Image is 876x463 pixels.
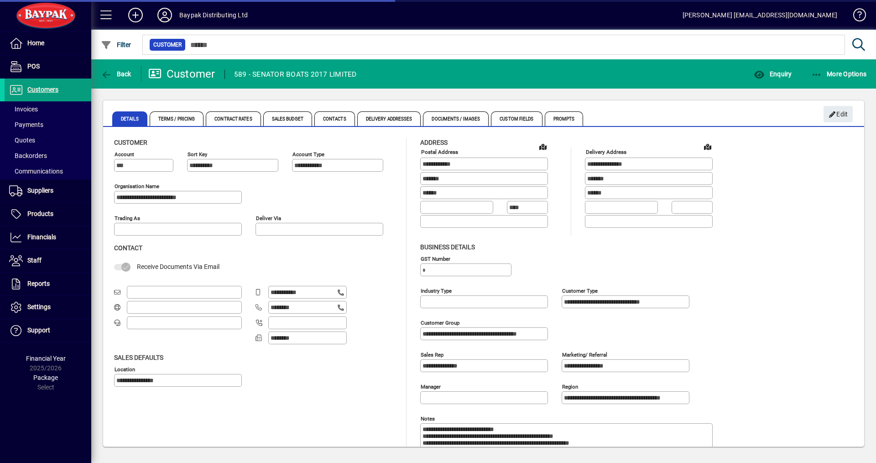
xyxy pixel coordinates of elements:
span: Contact [114,244,142,252]
mat-label: Organisation name [115,183,159,189]
mat-label: Notes [421,415,435,421]
span: Back [101,70,131,78]
span: Sales Budget [263,111,312,126]
span: Staff [27,257,42,264]
a: Suppliers [5,179,91,202]
span: Settings [27,303,51,310]
span: More Options [811,70,867,78]
span: Backorders [9,152,47,159]
mat-label: Industry type [421,287,452,294]
span: Business details [420,243,475,251]
div: Customer [148,67,215,81]
span: Edit [829,107,848,122]
span: Products [27,210,53,217]
span: Invoices [9,105,38,113]
button: Enquiry [751,66,794,82]
span: Address [420,139,448,146]
a: Home [5,32,91,55]
button: Back [99,66,134,82]
button: More Options [809,66,869,82]
mat-label: Location [115,366,135,372]
span: POS [27,63,40,70]
span: Enquiry [754,70,792,78]
a: Reports [5,273,91,295]
span: Prompts [545,111,584,126]
span: Quotes [9,137,35,144]
span: Filter [101,41,131,48]
span: Contacts [314,111,355,126]
button: Profile [150,7,179,23]
span: Delivery Addresses [357,111,421,126]
span: Customer [153,40,182,49]
button: Filter [99,37,134,53]
a: Payments [5,117,91,132]
mat-label: Trading as [115,215,140,221]
mat-label: Sort key [188,151,207,158]
button: Add [121,7,150,23]
span: Support [27,326,50,334]
a: Quotes [5,132,91,148]
mat-label: Marketing/ Referral [562,351,607,358]
a: Invoices [5,101,91,117]
span: Documents / Images [423,111,489,126]
span: Customer [114,139,147,146]
span: Customers [27,86,58,93]
span: Custom Fields [491,111,542,126]
mat-label: Customer group [421,319,459,326]
div: Baypak Distributing Ltd [179,8,248,22]
a: Knowledge Base [846,2,865,32]
span: Payments [9,121,43,128]
mat-label: GST Number [421,255,450,262]
mat-label: Account [115,151,134,158]
span: Home [27,39,44,47]
mat-label: Account Type [292,151,324,158]
span: Details [112,111,147,126]
span: Sales defaults [114,354,163,361]
a: Settings [5,296,91,319]
span: Financial Year [26,355,66,362]
mat-label: Sales rep [421,351,443,358]
span: Communications [9,168,63,175]
span: Receive Documents Via Email [137,263,219,270]
a: POS [5,55,91,78]
span: Suppliers [27,187,53,194]
div: 589 - SENATOR BOATS 2017 LIMITED [234,67,357,82]
a: Support [5,319,91,342]
a: Staff [5,249,91,272]
a: Financials [5,226,91,249]
app-page-header-button: Back [91,66,141,82]
a: View on map [700,139,715,154]
span: Financials [27,233,56,241]
span: Contract Rates [206,111,261,126]
div: [PERSON_NAME] [EMAIL_ADDRESS][DOMAIN_NAME] [683,8,837,22]
mat-label: Region [562,383,578,389]
button: Edit [824,106,853,122]
span: Reports [27,280,50,287]
mat-label: Deliver via [256,215,281,221]
span: Package [33,374,58,381]
mat-label: Customer type [562,287,598,294]
a: View on map [536,139,550,154]
a: Products [5,203,91,226]
mat-label: Manager [421,383,441,389]
a: Backorders [5,148,91,163]
span: Terms / Pricing [150,111,204,126]
a: Communications [5,163,91,179]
